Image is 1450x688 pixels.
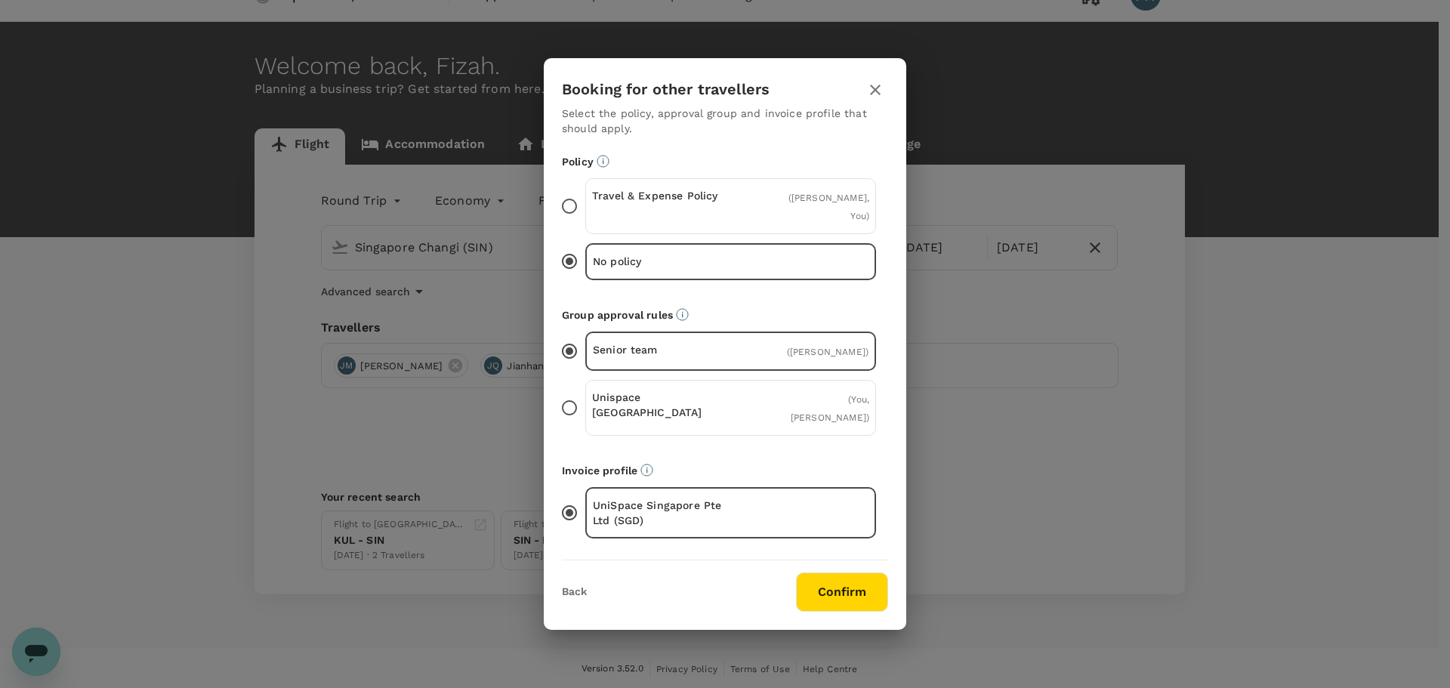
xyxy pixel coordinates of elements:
p: UniSpace Singapore Pte Ltd (SGD) [593,498,731,528]
p: Policy [562,154,888,169]
span: ( [PERSON_NAME], You ) [788,193,869,221]
p: Select the policy, approval group and invoice profile that should apply. [562,106,888,136]
p: No policy [593,254,731,269]
p: Senior team [593,342,731,357]
svg: Booking restrictions are based on the selected travel policy. [597,155,609,168]
h3: Booking for other travellers [562,81,770,98]
button: Confirm [796,572,888,612]
p: Travel & Expense Policy [592,188,731,203]
span: ( [PERSON_NAME] ) [787,347,868,357]
svg: Default approvers or custom approval rules (if available) are based on the user group. [676,308,689,321]
span: ( You, [PERSON_NAME] ) [791,394,869,423]
p: Invoice profile [562,463,888,478]
p: Group approval rules [562,307,888,322]
p: Unispace [GEOGRAPHIC_DATA] [592,390,731,420]
svg: The payment currency and company information are based on the selected invoice profile. [640,464,653,477]
button: Back [562,586,587,598]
